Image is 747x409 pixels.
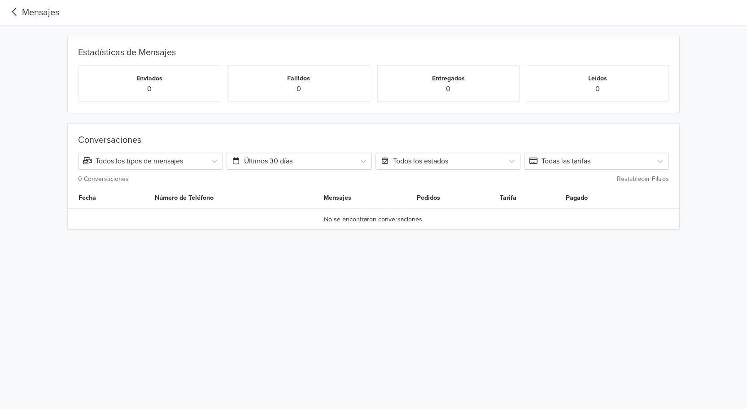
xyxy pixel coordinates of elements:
[287,75,310,82] small: Fallidos
[68,188,149,209] th: Fecha
[83,157,183,166] span: Todos los tipos de mensajes
[588,75,607,82] small: Leídos
[617,175,669,183] small: Restablecer Filtros
[86,84,213,94] p: 0
[149,188,318,209] th: Número de Teléfono
[318,188,411,209] th: Mensajes
[494,188,561,209] th: Tarifa
[324,215,424,224] span: No se encontraron conversaciones.
[529,157,590,166] span: Todas las tarifas
[74,36,673,62] div: Estadísticas de Mensajes
[411,188,494,209] th: Pedidos
[385,84,512,94] p: 0
[78,175,129,183] small: 0 Conversaciones
[136,75,162,82] small: Enviados
[78,135,669,149] div: Conversaciones
[7,6,59,19] a: Mensajes
[534,84,661,94] p: 0
[380,157,448,166] span: Todos los estados
[232,157,293,166] span: Últimos 30 días
[432,75,465,82] small: Entregados
[235,84,362,94] p: 0
[560,188,640,209] th: Pagado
